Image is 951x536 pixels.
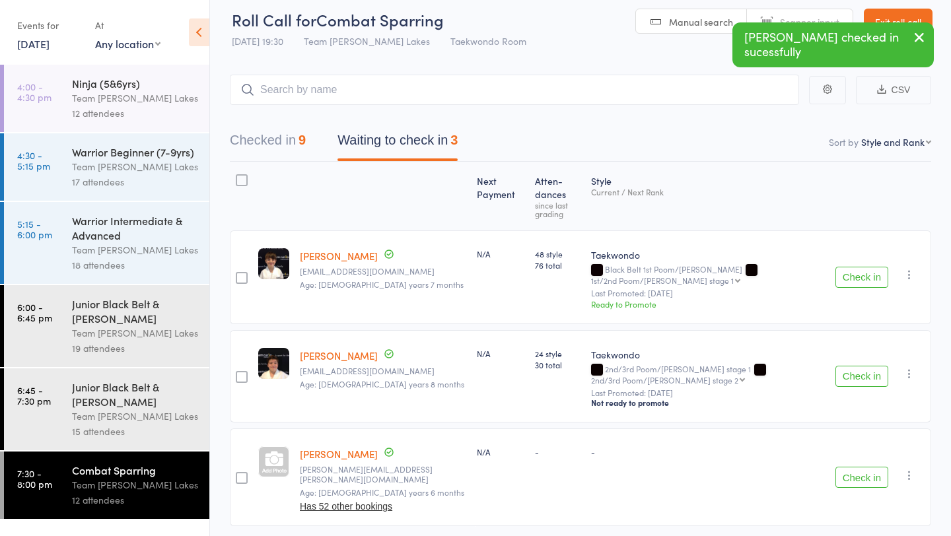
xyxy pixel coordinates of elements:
[472,168,530,224] div: Next Payment
[72,341,198,356] div: 19 attendees
[591,265,824,285] div: Black Belt 1st Poom/[PERSON_NAME]
[299,133,306,147] div: 9
[230,75,799,105] input: Search by name
[300,249,378,263] a: [PERSON_NAME]
[535,201,581,218] div: since last grading
[72,463,198,477] div: Combat Sparring
[72,76,198,90] div: Ninja (5&6yrs)
[72,174,198,189] div: 17 attendees
[72,296,198,325] div: Junior Black Belt & [PERSON_NAME]
[450,34,526,48] span: Taekwondo Room
[72,257,198,273] div: 18 attendees
[17,81,52,102] time: 4:00 - 4:30 pm
[591,288,824,298] small: Last Promoted: [DATE]
[591,397,824,408] div: Not ready to promote
[258,248,289,279] img: image1529717578.png
[591,248,824,261] div: Taekwondo
[535,348,581,359] span: 24 style
[4,65,209,132] a: 4:00 -4:30 pmNinja (5&6yrs)Team [PERSON_NAME] Lakes12 attendees
[477,248,525,259] div: N/A
[304,34,430,48] span: Team [PERSON_NAME] Lakes
[591,298,824,310] div: Ready to Promote
[300,501,392,512] button: Has 52 other bookings
[477,446,525,457] div: N/A
[230,126,306,161] button: Checked in9
[835,267,888,288] button: Check in
[535,259,581,271] span: 76 total
[4,133,209,201] a: 4:30 -5:15 pmWarrior Beginner (7-9yrs)Team [PERSON_NAME] Lakes17 attendees
[300,366,466,376] small: bvputrino@bigpond.com
[17,15,82,36] div: Events for
[258,348,289,379] img: image1533345531.png
[669,15,733,28] span: Manual search
[72,424,198,439] div: 15 attendees
[300,447,378,461] a: [PERSON_NAME]
[535,359,581,370] span: 30 total
[4,368,209,450] a: 6:45 -7:30 pmJunior Black Belt & [PERSON_NAME]Team [PERSON_NAME] Lakes15 attendees
[316,9,444,30] span: Combat Sparring
[591,376,738,384] div: 2nd/3rd Poom/[PERSON_NAME] stage 2
[72,106,198,121] div: 12 attendees
[591,364,824,384] div: 2nd/3rd Poom/[PERSON_NAME] stage 1
[300,279,464,290] span: Age: [DEMOGRAPHIC_DATA] years 7 months
[95,36,160,51] div: Any location
[864,9,933,35] a: Exit roll call
[732,22,934,67] div: [PERSON_NAME] checked in sucessfully
[300,267,466,276] small: strozzi17@optusnet.com.au
[72,145,198,159] div: Warrior Beginner (7-9yrs)
[861,135,925,149] div: Style and Rank
[591,388,824,397] small: Last Promoted: [DATE]
[72,242,198,257] div: Team [PERSON_NAME] Lakes
[72,409,198,424] div: Team [PERSON_NAME] Lakes
[835,366,888,387] button: Check in
[72,213,198,242] div: Warrior Intermediate & Advanced
[232,34,283,48] span: [DATE] 19:30
[17,36,50,51] a: [DATE]
[72,380,198,409] div: Junior Black Belt & [PERSON_NAME]
[17,150,50,171] time: 4:30 - 5:15 pm
[591,276,734,285] div: 1st/2nd Poom/[PERSON_NAME] stage 1
[477,348,525,359] div: N/A
[232,9,316,30] span: Roll Call for
[17,468,52,489] time: 7:30 - 8:00 pm
[17,302,52,323] time: 6:00 - 6:45 pm
[72,159,198,174] div: Team [PERSON_NAME] Lakes
[337,126,458,161] button: Waiting to check in3
[835,467,888,488] button: Check in
[17,385,51,406] time: 6:45 - 7:30 pm
[535,446,581,457] div: -
[95,15,160,36] div: At
[300,349,378,362] a: [PERSON_NAME]
[300,465,466,484] small: janneth.c.hoshina@gmail.com
[72,477,198,492] div: Team [PERSON_NAME] Lakes
[4,285,209,367] a: 6:00 -6:45 pmJunior Black Belt & [PERSON_NAME]Team [PERSON_NAME] Lakes19 attendees
[450,133,458,147] div: 3
[72,492,198,508] div: 12 attendees
[829,135,859,149] label: Sort by
[535,248,581,259] span: 48 style
[586,168,829,224] div: Style
[17,218,52,240] time: 5:15 - 6:00 pm
[300,378,464,389] span: Age: [DEMOGRAPHIC_DATA] years 8 months
[780,15,839,28] span: Scanner input
[72,325,198,341] div: Team [PERSON_NAME] Lakes
[4,202,209,284] a: 5:15 -6:00 pmWarrior Intermediate & AdvancedTeam [PERSON_NAME] Lakes18 attendees
[591,446,824,457] div: -
[530,168,586,224] div: Atten­dances
[591,348,824,361] div: Taekwondo
[72,90,198,106] div: Team [PERSON_NAME] Lakes
[591,187,824,196] div: Current / Next Rank
[856,76,931,104] button: CSV
[300,486,464,498] span: Age: [DEMOGRAPHIC_DATA] years 6 months
[4,452,209,519] a: 7:30 -8:00 pmCombat SparringTeam [PERSON_NAME] Lakes12 attendees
